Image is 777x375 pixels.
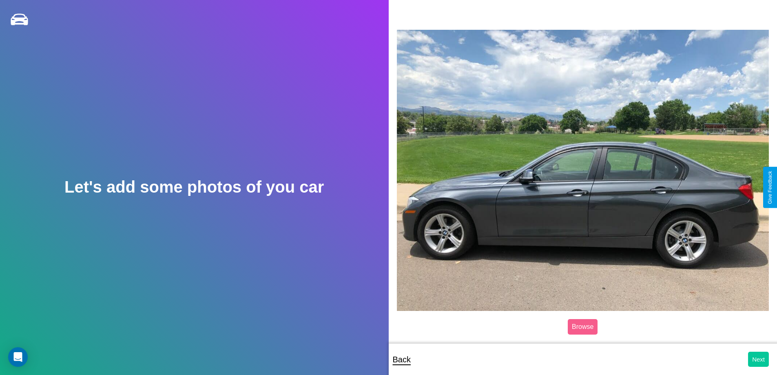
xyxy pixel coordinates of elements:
[397,30,769,311] img: posted
[8,347,28,367] div: Open Intercom Messenger
[748,352,769,367] button: Next
[767,171,773,204] div: Give Feedback
[568,319,598,335] label: Browse
[393,352,411,367] p: Back
[64,178,324,196] h2: Let's add some photos of you car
